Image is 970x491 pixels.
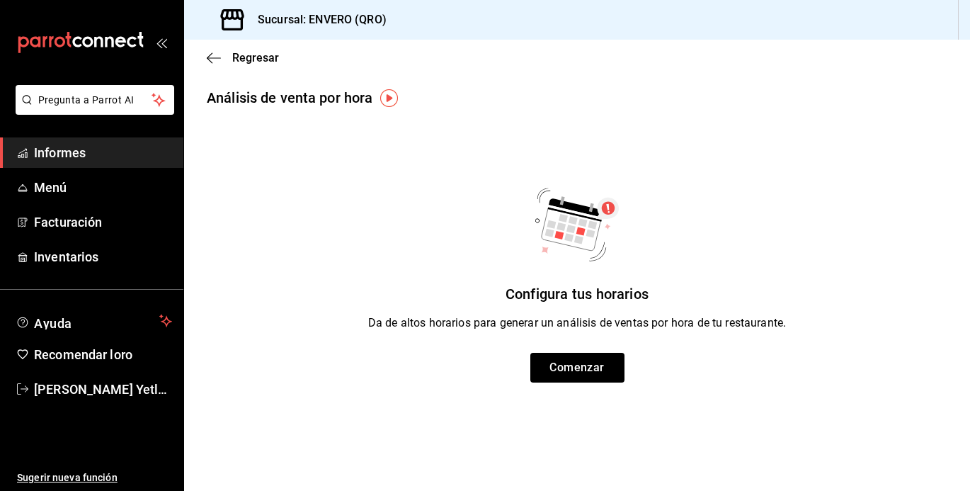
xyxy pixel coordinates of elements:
[34,249,98,264] font: Inventarios
[34,382,292,397] font: [PERSON_NAME] Yetlonezi [PERSON_NAME]
[16,85,174,115] button: Pregunta a Parrot AI
[380,89,398,107] img: Marcador de información sobre herramientas
[156,37,167,48] button: abrir_cajón_menú
[232,51,279,64] font: Regresar
[34,347,132,362] font: Recomendar loro
[530,353,624,383] button: Comenzar
[207,51,279,64] button: Regresar
[549,361,605,374] font: Comenzar
[34,215,102,230] font: Facturación
[10,103,174,118] a: Pregunta a Parrot AI
[17,472,118,483] font: Sugerir nueva función
[34,180,67,195] font: Menú
[368,316,786,329] font: Da de altos horarios para generar un análisis de ventas por hora de tu restaurante.
[34,316,72,331] font: Ayuda
[38,94,135,106] font: Pregunta a Parrot AI
[207,89,372,106] font: Análisis de venta por hora
[506,286,649,303] font: Configura tus horarios
[258,13,387,26] font: Sucursal: ENVERO (QRO)
[34,145,86,160] font: Informes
